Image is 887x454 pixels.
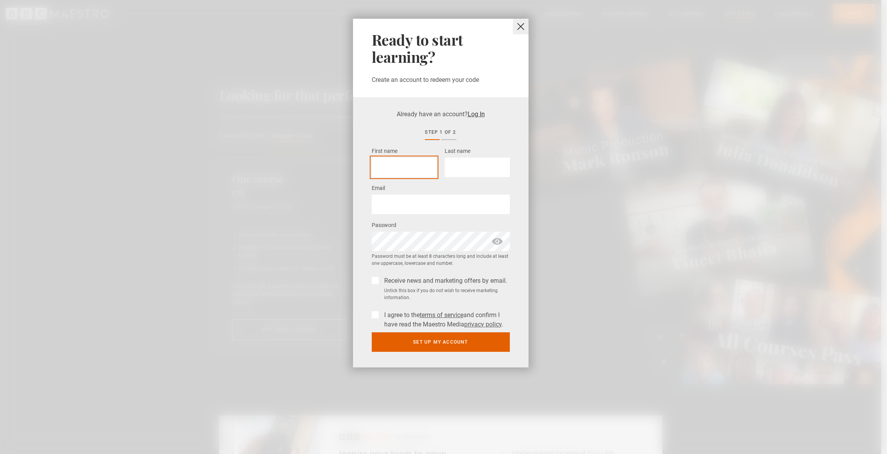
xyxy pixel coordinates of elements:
[513,19,529,34] button: close
[372,31,510,66] h2: Ready to start learning?
[372,253,510,267] small: Password must be at least 8 characters long and include at least one uppercase, lowercase and num...
[372,110,510,119] p: Already have an account?
[420,311,463,319] a: terms of service
[464,321,502,328] a: privacy policy
[491,232,504,251] span: show password
[372,332,510,352] button: Set up my account
[372,147,397,156] label: First name
[372,75,510,85] p: Create an account to redeem your code
[445,147,470,156] label: Last name
[372,184,385,193] label: Email
[381,310,510,329] label: I agree to the and confirm I have read the Maestro Media .
[425,128,456,136] div: Step 1 of 2
[381,276,507,286] label: Receive news and marketing offers by email.
[381,287,510,301] small: Untick this box if you do not wish to receive marketing information.
[468,110,485,118] a: Log In
[372,221,396,230] label: Password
